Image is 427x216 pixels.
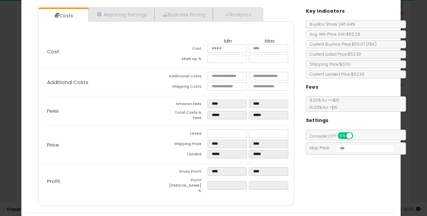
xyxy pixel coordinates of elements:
a: Repricing Settings [88,8,154,21]
span: $55.97 [352,41,377,47]
td: Gross Profit [166,167,207,178]
span: Current Buybox Price: [306,41,377,47]
a: Costs [38,9,88,22]
td: Listed [166,129,207,140]
span: OFF [352,133,363,139]
p: Profit [42,179,166,184]
span: Current Landed Price: $52.33 [306,71,364,77]
td: Additional Costs [166,72,207,82]
h5: Fees [306,83,319,91]
td: Amazon Fees [166,100,207,110]
span: Avg. Win Price 24h: $52.28 [306,31,360,37]
span: Shipping Price: $0.00 [306,61,351,67]
th: Max [249,38,290,44]
td: Shipping Price [166,140,207,150]
span: Map Price: [306,145,395,151]
span: 8.00 % for <= $15 [306,97,339,110]
td: Profit [PERSON_NAME] % [166,178,207,195]
p: Price [42,142,166,148]
td: Landed [166,150,207,160]
a: Analytics [213,8,262,21]
span: 15.00 % for > $15 [306,105,338,110]
span: BuyBox Share 24h: 44% [306,21,355,27]
p: Cost [42,49,166,54]
td: Cost [166,44,207,55]
h5: Settings [306,116,329,125]
td: Total Costs & Fees [166,110,207,122]
span: Current Listed Price: $52.33 [306,51,361,57]
h5: Key Indicators [306,7,345,15]
span: ON [338,133,347,139]
span: ( FBA ) [366,41,377,47]
td: Mark up % [166,55,207,65]
span: Consider CPT: [306,133,362,139]
p: Fees [42,108,166,114]
th: Min [207,38,249,44]
p: Additional Costs [42,80,166,85]
td: Shipping Costs [166,82,207,93]
a: Business Pricing [154,8,213,21]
